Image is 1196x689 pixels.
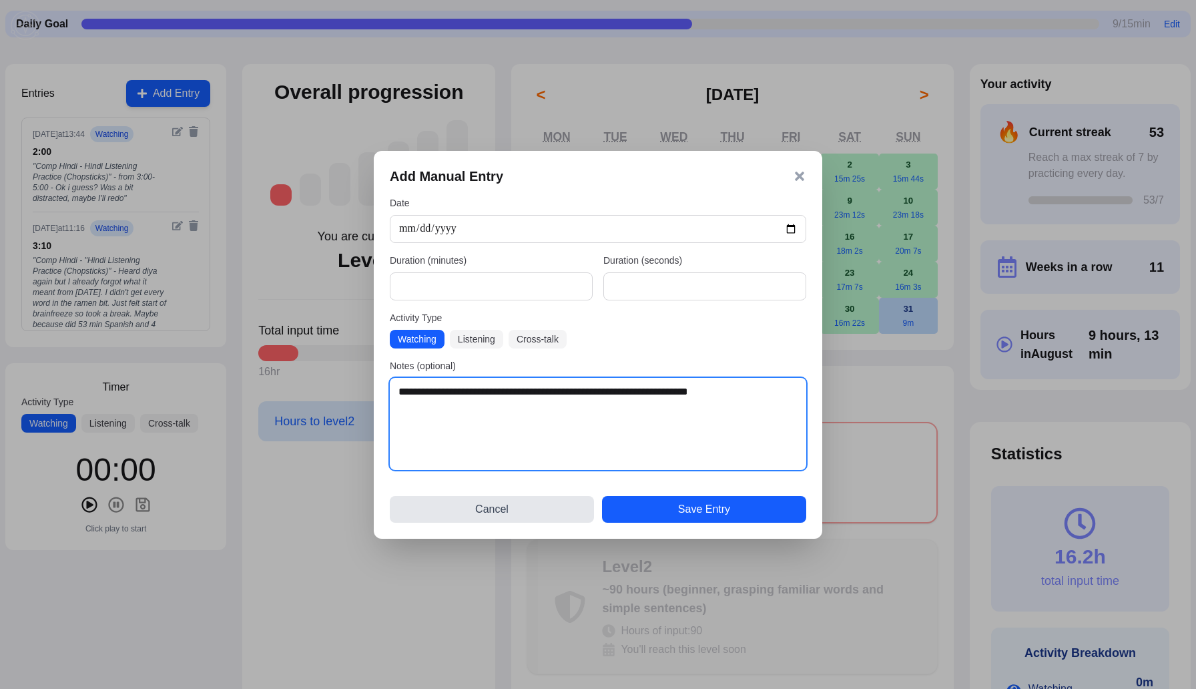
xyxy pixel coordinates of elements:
button: Cross-talk [509,330,567,349]
label: Notes (optional) [390,359,806,373]
button: Cancel [390,496,594,523]
label: Date [390,196,806,210]
label: Duration (minutes) [390,254,593,267]
button: Save Entry [602,496,806,523]
button: Watching [390,330,444,349]
h3: Add Manual Entry [390,167,503,186]
label: Duration (seconds) [603,254,806,267]
button: Listening [450,330,503,349]
label: Activity Type [390,311,806,324]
